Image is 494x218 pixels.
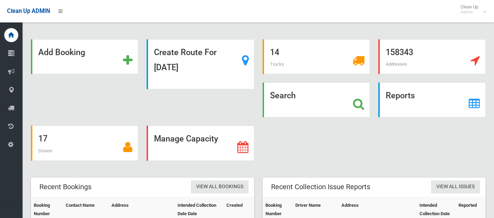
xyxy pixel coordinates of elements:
header: Recent Bookings [31,180,100,194]
a: Reports [378,82,486,117]
a: 158343 Addresses [378,39,486,74]
a: View All Issues [431,180,480,193]
a: 14 Trucks [263,39,370,74]
strong: 17 [38,134,47,144]
a: 17 Drivers [31,126,138,160]
strong: Add Booking [38,47,85,57]
span: Trucks [270,61,284,67]
a: View All Bookings [191,180,249,193]
strong: Manage Capacity [154,134,218,144]
a: Create Route For [DATE] [147,39,254,89]
a: Search [263,82,370,117]
a: Manage Capacity [147,126,254,160]
a: Add Booking [31,39,138,74]
span: Drivers [38,148,52,153]
strong: 158343 [386,47,413,57]
strong: Create Route For [DATE] [154,47,217,72]
strong: 14 [270,47,279,57]
span: Addresses [386,61,407,67]
header: Recent Collection Issue Reports [263,180,379,194]
span: Clean Up [457,4,485,15]
strong: Reports [386,91,415,100]
small: Admin [461,9,478,15]
span: Clean Up ADMIN [7,8,50,14]
strong: Search [270,91,296,100]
